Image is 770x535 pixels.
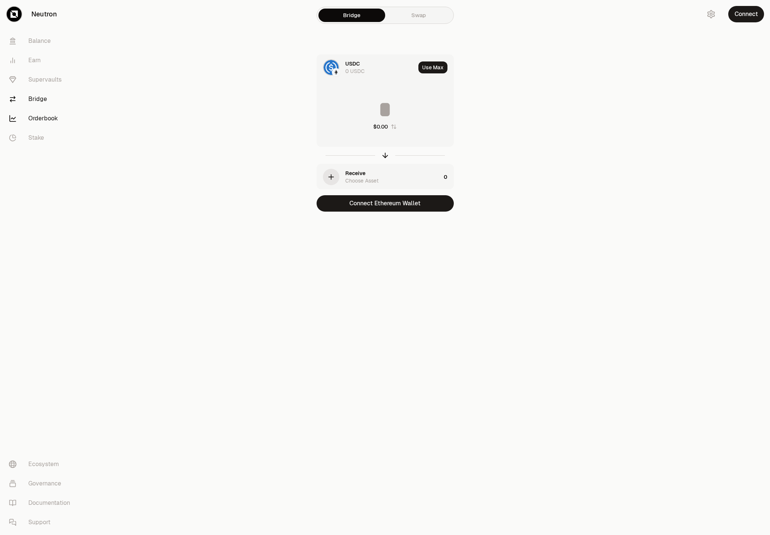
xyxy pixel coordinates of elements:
a: Orderbook [3,109,81,128]
a: Balance [3,31,81,51]
a: Stake [3,128,81,148]
a: Earn [3,51,81,70]
div: 0 [444,164,453,190]
a: Bridge [3,89,81,109]
div: USDC LogoEthereum LogoUSDC0 USDC [317,55,415,80]
a: Documentation [3,493,81,513]
div: ReceiveChoose Asset [317,164,441,190]
div: 0 USDC [345,67,365,75]
img: USDC Logo [324,60,339,75]
button: ReceiveChoose Asset0 [317,164,453,190]
a: Governance [3,474,81,493]
a: Bridge [318,9,385,22]
a: Ecosystem [3,455,81,474]
div: Receive [345,170,365,177]
button: $0.00 [373,123,397,130]
a: Support [3,513,81,532]
div: Choose Asset [345,177,378,184]
a: Swap [385,9,452,22]
button: Connect [728,6,764,22]
div: USDC [345,60,360,67]
img: Ethereum Logo [333,69,339,76]
a: Supervaults [3,70,81,89]
div: $0.00 [373,123,388,130]
button: Connect Ethereum Wallet [317,195,454,212]
button: Use Max [418,61,447,73]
